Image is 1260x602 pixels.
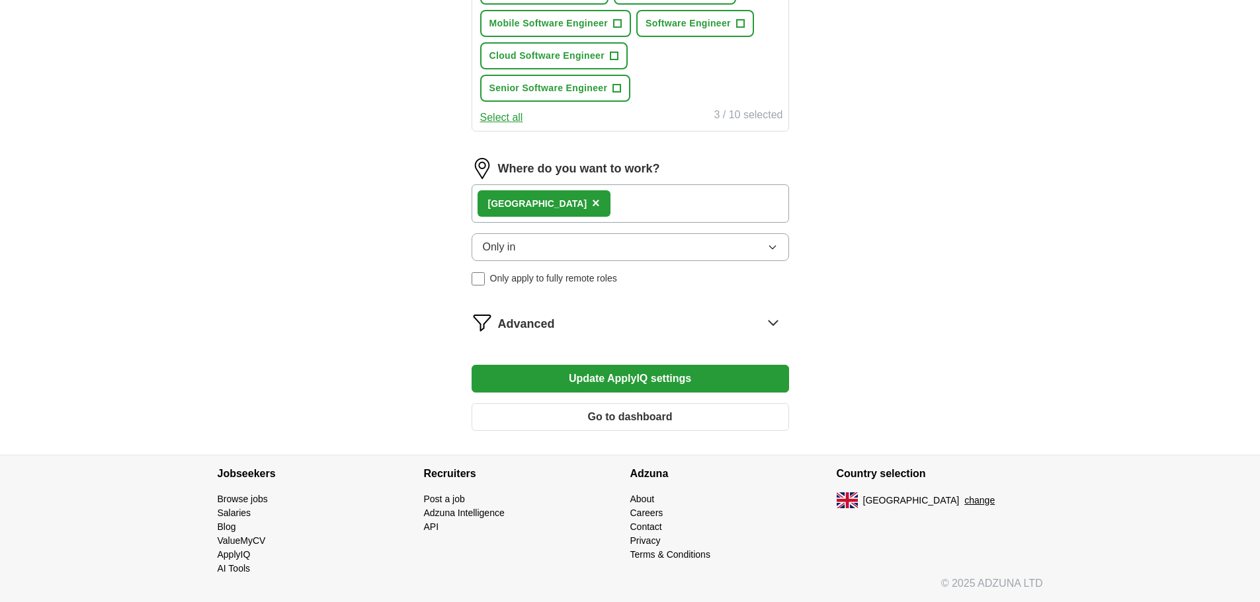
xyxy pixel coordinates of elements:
[218,494,268,504] a: Browse jobs
[424,494,465,504] a: Post a job
[489,81,608,95] span: Senior Software Engineer
[630,494,655,504] a: About
[837,492,858,508] img: UK flag
[636,10,754,37] button: Software Engineer
[592,194,600,213] button: ×
[472,365,789,393] button: Update ApplyIQ settings
[480,110,523,126] button: Select all
[472,233,789,261] button: Only in
[480,42,628,69] button: Cloud Software Engineer
[480,10,632,37] button: Mobile Software Engineer
[837,455,1043,492] h4: Country selection
[424,508,505,518] a: Adzuna Intelligence
[480,75,631,102] button: Senior Software Engineer
[218,508,251,518] a: Salaries
[218,563,251,574] a: AI Tools
[592,196,600,210] span: ×
[489,49,605,63] span: Cloud Software Engineer
[964,494,995,508] button: change
[472,403,789,431] button: Go to dashboard
[646,17,731,30] span: Software Engineer
[488,197,587,211] div: [GEOGRAPHIC_DATA]
[714,107,782,126] div: 3 / 10 selected
[498,160,660,178] label: Where do you want to work?
[472,312,493,333] img: filter
[207,576,1054,602] div: © 2025 ADZUNA LTD
[630,535,661,546] a: Privacy
[630,549,710,560] a: Terms & Conditions
[218,535,266,546] a: ValueMyCV
[483,239,516,255] span: Only in
[630,508,663,518] a: Careers
[498,315,555,333] span: Advanced
[218,549,251,560] a: ApplyIQ
[472,272,485,285] input: Only apply to fully remote roles
[863,494,960,508] span: [GEOGRAPHIC_DATA]
[424,521,439,532] a: API
[490,272,617,285] span: Only apply to fully remote roles
[630,521,662,532] a: Contact
[489,17,609,30] span: Mobile Software Engineer
[472,158,493,179] img: location.png
[218,521,236,532] a: Blog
